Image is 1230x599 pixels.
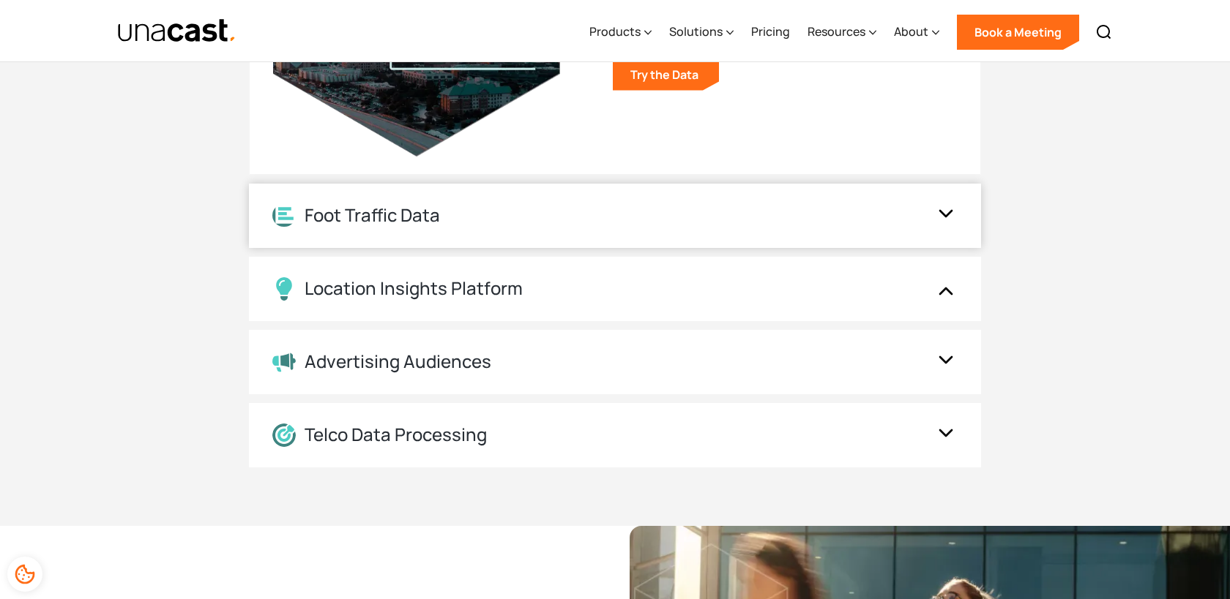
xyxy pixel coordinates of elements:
[305,351,491,372] div: Advertising Audiences
[117,18,236,44] img: Unacast text logo
[1095,23,1113,41] img: Search icon
[272,352,296,372] img: Advertising Audiences icon
[272,277,296,301] img: Location Insights Platform icon
[669,23,723,40] div: Solutions
[613,59,719,91] a: Try the Data
[272,423,296,447] img: Location Data Processing icon
[894,2,939,62] div: About
[7,557,42,592] div: Cookie Preferences
[808,23,865,40] div: Resources
[305,424,487,445] div: Telco Data Processing
[117,18,236,44] a: home
[305,278,523,299] div: Location Insights Platform
[669,2,734,62] div: Solutions
[894,23,928,40] div: About
[589,2,652,62] div: Products
[305,205,440,226] div: Foot Traffic Data
[589,23,641,40] div: Products
[272,204,296,227] img: Location Analytics icon
[808,2,876,62] div: Resources
[751,2,790,62] a: Pricing
[957,15,1079,50] a: Book a Meeting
